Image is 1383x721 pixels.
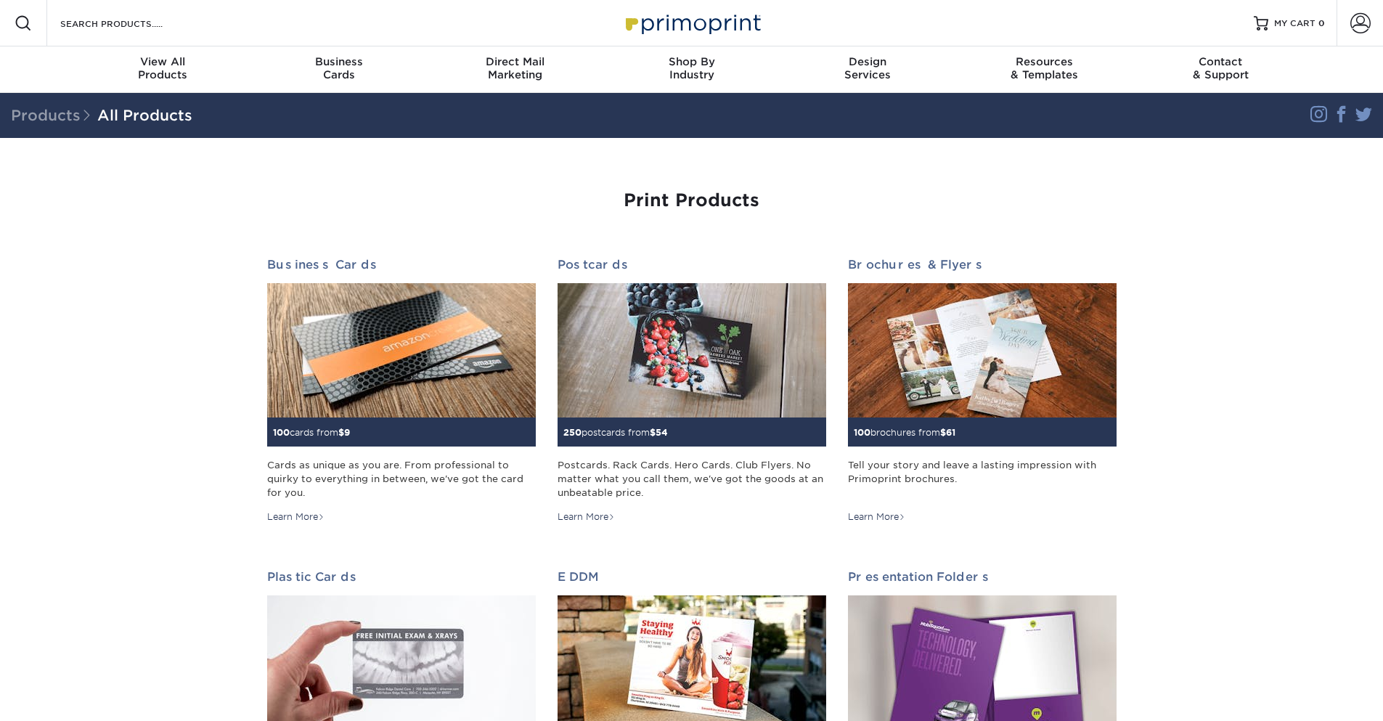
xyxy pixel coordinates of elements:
[267,190,1117,211] h1: Print Products
[1133,55,1309,68] span: Contact
[780,46,956,93] a: DesignServices
[848,570,1117,584] h2: Presentation Folders
[940,427,946,438] span: $
[650,427,656,438] span: $
[267,458,536,500] div: Cards as unique as you are. From professional to quirky to everything in between, we've got the c...
[267,258,536,524] a: Business Cards 100cards from$9 Cards as unique as you are. From professional to quirky to everyth...
[267,510,325,524] div: Learn More
[558,283,826,417] img: Postcards
[75,46,251,93] a: View AllProducts
[75,55,251,68] span: View All
[558,510,615,524] div: Learn More
[603,55,780,68] span: Shop By
[854,427,870,438] span: 100
[427,46,603,93] a: Direct MailMarketing
[1318,18,1325,28] span: 0
[427,55,603,68] span: Direct Mail
[11,107,97,124] span: Products
[267,283,536,417] img: Business Cards
[848,283,1117,417] img: Brochures & Flyers
[1133,46,1309,93] a: Contact& Support
[558,458,826,500] div: Postcards. Rack Cards. Hero Cards. Club Flyers. No matter what you call them, we've got the goods...
[344,427,350,438] span: 9
[956,55,1133,68] span: Resources
[780,55,956,68] span: Design
[558,258,826,524] a: Postcards 250postcards from$54 Postcards. Rack Cards. Hero Cards. Club Flyers. No matter what you...
[1274,17,1315,30] span: MY CART
[267,570,536,584] h2: Plastic Cards
[250,55,427,68] span: Business
[848,510,905,524] div: Learn More
[956,46,1133,93] a: Resources& Templates
[427,55,603,81] div: Marketing
[603,46,780,93] a: Shop ByIndustry
[956,55,1133,81] div: & Templates
[848,258,1117,272] h2: Brochures & Flyers
[273,427,350,438] small: cards from
[97,107,192,124] a: All Products
[603,55,780,81] div: Industry
[59,15,200,32] input: SEARCH PRODUCTS.....
[338,427,344,438] span: $
[250,46,427,93] a: BusinessCards
[75,55,251,81] div: Products
[656,427,668,438] span: 54
[854,427,955,438] small: brochures from
[563,427,668,438] small: postcards from
[780,55,956,81] div: Services
[563,427,582,438] span: 250
[267,258,536,272] h2: Business Cards
[946,427,955,438] span: 61
[848,458,1117,500] div: Tell your story and leave a lasting impression with Primoprint brochures.
[619,7,764,38] img: Primoprint
[250,55,427,81] div: Cards
[848,258,1117,524] a: Brochures & Flyers 100brochures from$61 Tell your story and leave a lasting impression with Primo...
[273,427,290,438] span: 100
[558,570,826,584] h2: EDDM
[1133,55,1309,81] div: & Support
[558,258,826,272] h2: Postcards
